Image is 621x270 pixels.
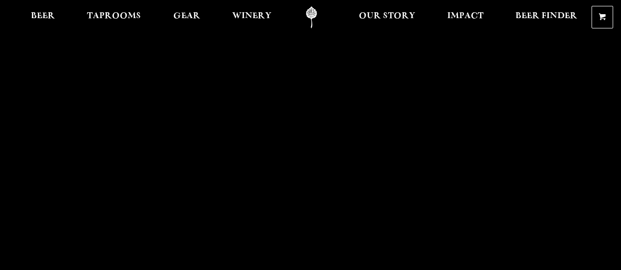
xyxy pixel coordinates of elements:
[515,12,577,20] span: Beer Finder
[359,12,415,20] span: Our Story
[441,6,490,28] a: Impact
[226,6,278,28] a: Winery
[509,6,584,28] a: Beer Finder
[232,12,271,20] span: Winery
[352,6,422,28] a: Our Story
[81,6,147,28] a: Taprooms
[25,6,61,28] a: Beer
[173,12,200,20] span: Gear
[87,12,141,20] span: Taprooms
[31,12,55,20] span: Beer
[167,6,207,28] a: Gear
[293,6,330,28] a: Odell Home
[447,12,484,20] span: Impact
